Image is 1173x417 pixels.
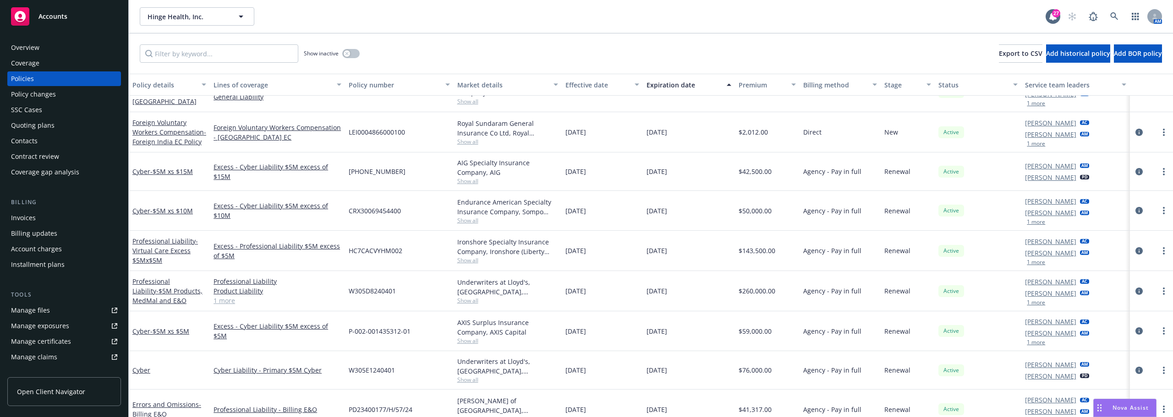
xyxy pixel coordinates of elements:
[647,286,667,296] span: [DATE]
[132,80,196,90] div: Policy details
[7,257,121,272] a: Installment plans
[11,257,65,272] div: Installment plans
[7,4,121,29] a: Accounts
[565,286,586,296] span: [DATE]
[11,350,57,364] div: Manage claims
[1025,360,1076,369] a: [PERSON_NAME]
[562,74,643,96] button: Effective date
[129,74,210,96] button: Policy details
[214,80,331,90] div: Lines of coverage
[1113,404,1149,412] span: Nova Assist
[214,405,341,414] a: Professional Liability - Billing E&O
[1126,7,1145,26] a: Switch app
[803,365,861,375] span: Agency - Pay in full
[565,127,586,137] span: [DATE]
[7,165,121,179] a: Coverage gap analysis
[565,206,586,216] span: [DATE]
[1021,74,1129,96] button: Service team leaders
[1134,245,1145,256] a: circleInformation
[1063,7,1081,26] a: Start snowing
[942,206,960,215] span: Active
[565,326,586,336] span: [DATE]
[1025,130,1076,139] a: [PERSON_NAME]
[942,247,960,255] span: Active
[214,241,341,260] a: Excess - Professional Liability $5M excess of $5M
[884,127,898,137] span: New
[7,365,121,380] a: Manage BORs
[1025,161,1076,171] a: [PERSON_NAME]
[739,246,775,255] span: $143,500.00
[1158,404,1169,415] a: more
[457,197,558,217] div: Endurance American Specialty Insurance Company, Sompo International
[647,365,667,375] span: [DATE]
[214,276,341,286] a: Professional Liability
[1052,9,1060,17] div: 27
[7,350,121,364] a: Manage claims
[457,337,558,345] span: Show all
[11,149,59,164] div: Contract review
[1158,286,1169,297] a: more
[1025,277,1076,287] a: [PERSON_NAME]
[1025,118,1076,128] a: [PERSON_NAME]
[7,149,121,164] a: Contract review
[7,211,121,225] a: Invoices
[11,226,57,241] div: Billing updates
[7,40,121,55] a: Overview
[140,7,254,26] button: Hinge Health, Inc.
[150,167,193,176] span: - $5M xs $15M
[565,405,586,414] span: [DATE]
[938,80,1008,90] div: Status
[735,74,800,96] button: Premium
[1134,365,1145,376] a: circleInformation
[17,387,85,396] span: Open Client Navigator
[739,206,772,216] span: $50,000.00
[457,158,558,177] div: AIG Specialty Insurance Company, AIG
[942,366,960,374] span: Active
[942,405,960,413] span: Active
[1158,365,1169,376] a: more
[935,74,1021,96] button: Status
[942,287,960,295] span: Active
[800,74,881,96] button: Billing method
[457,357,558,376] div: Underwriters at Lloyd's, [GEOGRAPHIC_DATA], [PERSON_NAME] of [GEOGRAPHIC_DATA], [GEOGRAPHIC_DATA]
[1134,205,1145,216] a: circleInformation
[349,127,405,137] span: LEI0004866000100
[349,405,412,414] span: PD23400177/H/57/24
[803,167,861,176] span: Agency - Pay in full
[647,405,667,414] span: [DATE]
[1134,166,1145,177] a: circleInformation
[739,405,772,414] span: $41,317.00
[565,246,586,255] span: [DATE]
[1084,7,1102,26] a: Report a Bug
[884,365,910,375] span: Renewal
[647,246,667,255] span: [DATE]
[999,44,1042,63] button: Export to CSV
[647,167,667,176] span: [DATE]
[132,277,203,305] a: Professional Liability
[457,396,558,415] div: [PERSON_NAME] of [GEOGRAPHIC_DATA], [GEOGRAPHIC_DATA]
[647,326,667,336] span: [DATE]
[11,134,38,148] div: Contacts
[214,162,341,181] a: Excess - Cyber Liability $5M excess of $15M
[647,206,667,216] span: [DATE]
[132,167,193,176] a: Cyber
[38,13,67,20] span: Accounts
[457,80,548,90] div: Market details
[942,327,960,335] span: Active
[803,127,822,137] span: Direct
[1025,371,1076,381] a: [PERSON_NAME]
[11,303,50,318] div: Manage files
[881,74,935,96] button: Stage
[7,71,121,86] a: Policies
[739,167,772,176] span: $42,500.00
[132,366,150,374] a: Cyber
[999,49,1042,58] span: Export to CSV
[11,56,39,70] div: Coverage
[7,226,121,241] a: Billing updates
[132,327,189,336] a: Cyber
[7,319,121,333] span: Manage exposures
[884,80,921,90] div: Stage
[1025,173,1076,182] a: [PERSON_NAME]
[214,365,341,375] a: Cyber Liability - Primary $5M Cyber
[1025,208,1076,217] a: [PERSON_NAME]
